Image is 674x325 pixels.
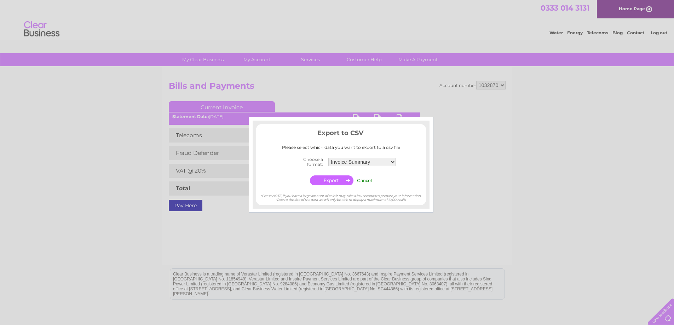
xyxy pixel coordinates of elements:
a: Water [549,30,563,35]
a: 0333 014 3131 [541,4,589,12]
a: Blog [612,30,623,35]
input: Cancel [357,178,372,183]
div: Please select which data you want to export to a csv file [256,145,426,150]
a: Contact [627,30,644,35]
th: Choose a format: [284,155,327,169]
a: Log out [651,30,667,35]
div: Clear Business is a trading name of Verastar Limited (registered in [GEOGRAPHIC_DATA] No. 3667643... [170,4,505,34]
div: *Please NOTE, if you have a large amount of calls it may take a few seconds to prepare your infor... [256,187,426,202]
img: logo.png [24,18,60,40]
a: Energy [567,30,583,35]
a: Telecoms [587,30,608,35]
h3: Export to CSV [256,128,426,140]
